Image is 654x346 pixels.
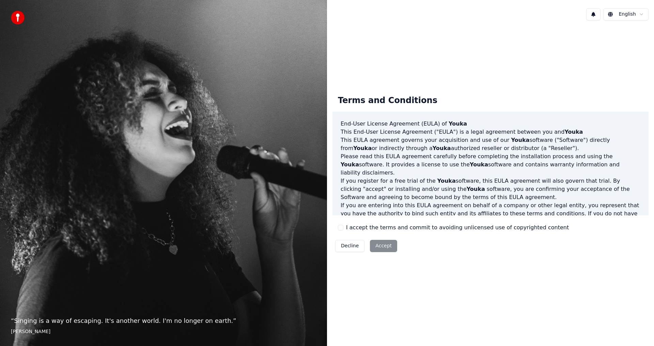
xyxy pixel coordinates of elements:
[437,178,456,184] span: Youka
[341,152,640,177] p: Please read this EULA agreement carefully before completing the installation process and using th...
[511,137,529,143] span: Youka
[470,161,488,168] span: Youka
[332,90,443,112] div: Terms and Conditions
[433,145,451,151] span: Youka
[335,240,364,252] button: Decline
[346,224,569,232] label: I accept the terms and commit to avoiding unlicensed use of copyrighted content
[449,120,467,127] span: Youka
[341,177,640,201] p: If you register for a free trial of the software, this EULA agreement will also govern that trial...
[11,328,316,335] footer: [PERSON_NAME]
[467,186,485,192] span: Youka
[341,136,640,152] p: This EULA agreement governs your acquisition and use of our software ("Software") directly from o...
[341,161,359,168] span: Youka
[341,201,640,234] p: If you are entering into this EULA agreement on behalf of a company or other legal entity, you re...
[11,316,316,326] p: “ Singing is a way of escaping. It's another world. I'm no longer on earth. ”
[341,120,640,128] h3: End-User License Agreement (EULA) of
[341,128,640,136] p: This End-User License Agreement ("EULA") is a legal agreement between you and
[564,129,583,135] span: Youka
[11,11,25,24] img: youka
[353,145,372,151] span: Youka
